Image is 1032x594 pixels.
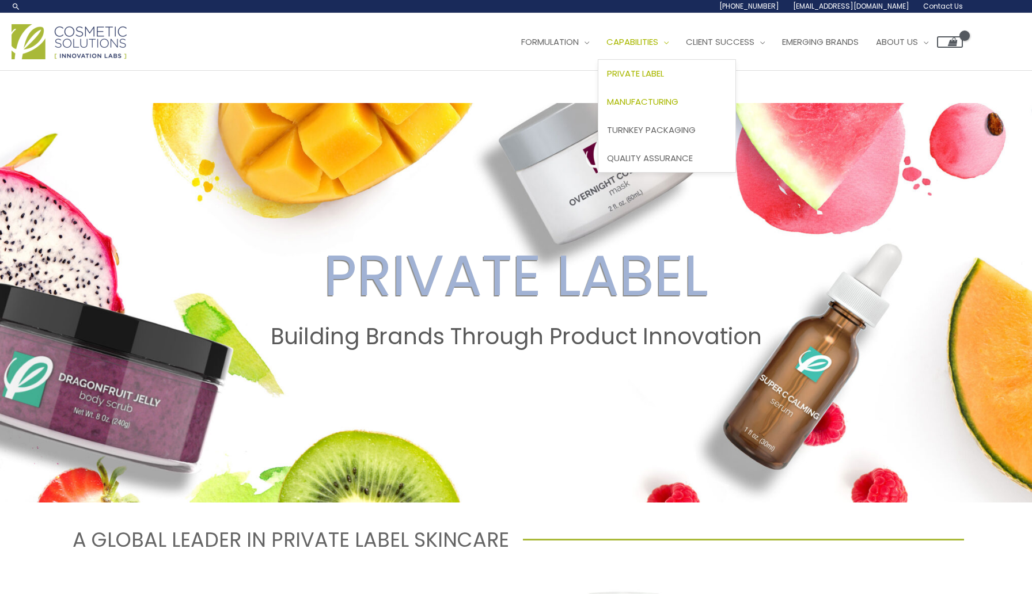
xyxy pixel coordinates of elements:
h2: Building Brands Through Product Innovation [11,323,1021,350]
a: Capabilities [598,25,677,59]
span: Capabilities [606,36,658,48]
nav: Site Navigation [504,25,963,59]
a: Formulation [513,25,598,59]
a: Manufacturing [598,88,735,116]
span: [PHONE_NUMBER] [719,1,779,11]
span: Manufacturing [607,96,678,108]
a: Turnkey Packaging [598,116,735,144]
a: Client Success [677,25,773,59]
span: Emerging Brands [782,36,859,48]
img: Cosmetic Solutions Logo [12,24,127,59]
a: Private Label [598,60,735,88]
span: Turnkey Packaging [607,124,696,136]
span: Client Success [686,36,754,48]
h1: A GLOBAL LEADER IN PRIVATE LABEL SKINCARE [68,526,509,554]
span: [EMAIL_ADDRESS][DOMAIN_NAME] [793,1,909,11]
a: View Shopping Cart, empty [937,36,963,48]
span: Private Label [607,67,664,79]
a: Emerging Brands [773,25,867,59]
a: About Us [867,25,937,59]
span: Formulation [521,36,579,48]
h2: PRIVATE LABEL [11,242,1021,310]
a: Search icon link [12,2,21,11]
span: About Us [876,36,918,48]
a: Quality Assurance [598,144,735,172]
span: Contact Us [923,1,963,11]
span: Quality Assurance [607,152,693,164]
